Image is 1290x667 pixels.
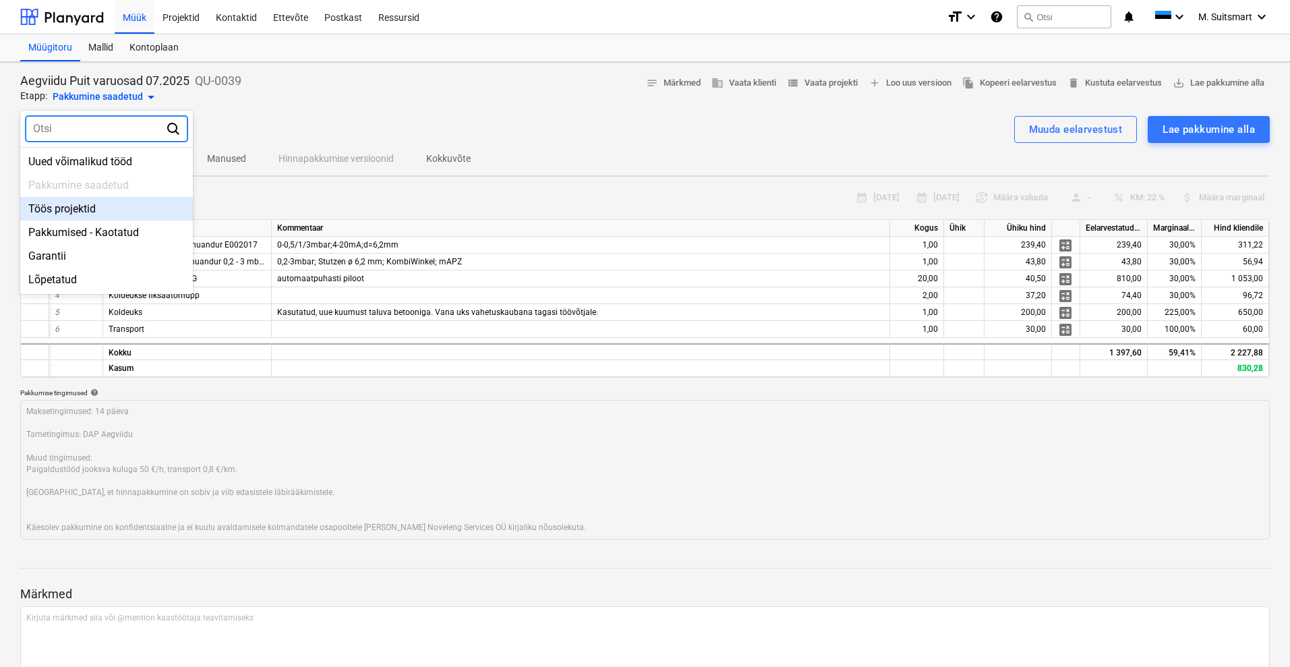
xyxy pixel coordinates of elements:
div: Lõpetatud [20,268,193,291]
div: Garantii [20,244,193,268]
div: Pakkumised - Kaotatud [20,221,193,244]
div: Töös projektid [20,197,193,221]
div: Uued võimalikud tööd [20,150,193,173]
div: Pakkumine saadetud [20,173,193,197]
